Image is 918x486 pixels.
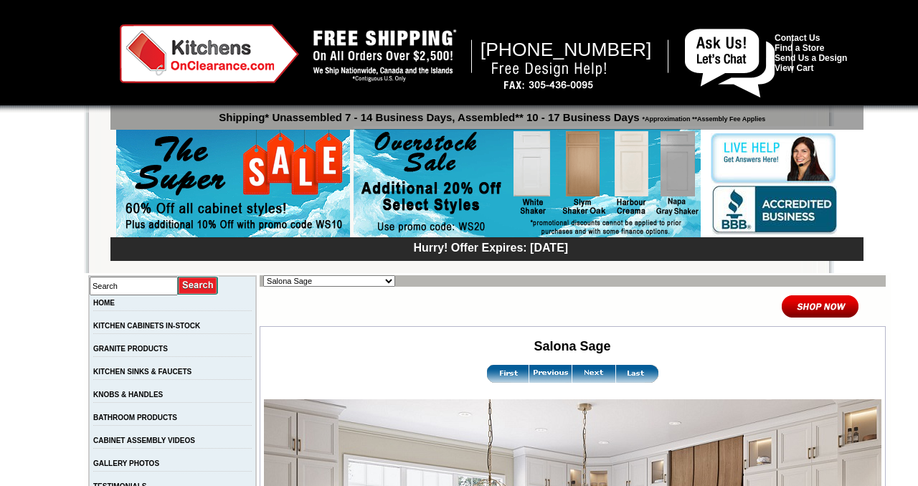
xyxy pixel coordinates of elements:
[93,299,115,307] a: HOME
[93,414,177,421] a: BATHROOM PRODUCTS
[118,105,863,123] p: Shipping* Unassembled 7 - 14 Business Days, Assembled** 10 - 17 Business Days
[93,368,191,376] a: KITCHEN SINKS & FAUCETS
[640,112,766,123] span: *Approximation **Assembly Fee Applies
[93,391,163,399] a: KNOBS & HANDLES
[775,63,813,73] a: View Cart
[775,43,824,53] a: Find a Store
[93,345,168,353] a: GRANITE PRODUCTS
[93,322,200,330] a: KITCHEN CABINETS IN-STOCK
[118,239,863,254] div: Hurry! Offer Expires: [DATE]
[120,24,299,83] img: Kitchens on Clearance Logo
[775,33,820,43] a: Contact Us
[93,437,195,444] a: CABINET ASSEMBLY VIDEOS
[93,459,159,467] a: GALLERY PHOTOS
[775,53,847,63] a: Send Us a Design
[262,339,884,354] h2: Salona Sage
[481,39,652,60] span: [PHONE_NUMBER]
[178,276,219,295] input: Submit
